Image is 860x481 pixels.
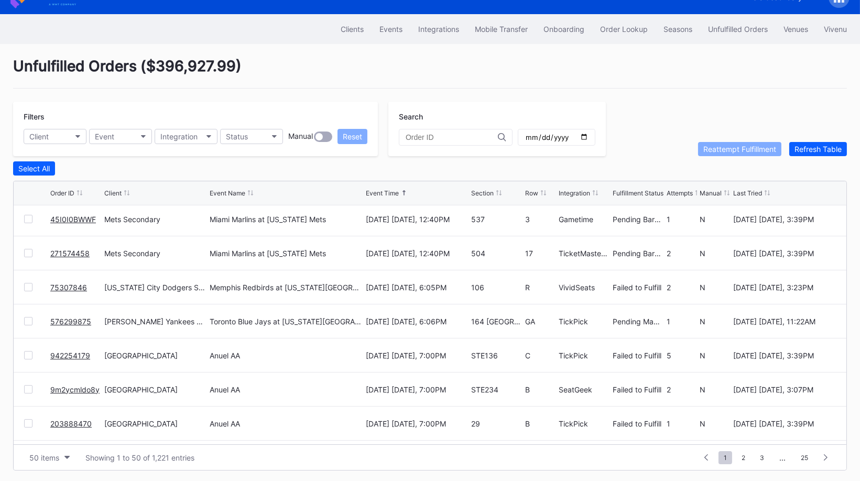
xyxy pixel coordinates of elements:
a: 203888470 [50,419,92,428]
div: Refresh Table [794,145,842,154]
a: Integrations [410,19,467,39]
button: Unfulfilled Orders [700,19,776,39]
div: Miami Marlins at [US_STATE] Mets [210,249,326,258]
div: [DATE] [DATE], 6:05PM [366,283,469,292]
div: [DATE] [DATE], 3:23PM [733,283,836,292]
div: 1 [667,419,698,428]
div: 3 [525,215,556,224]
div: [DATE] [DATE], 3:07PM [733,385,836,394]
div: Anuel AA [210,351,240,360]
button: Events [372,19,410,39]
div: 5 [667,351,698,360]
div: Integrations [418,25,459,34]
div: Fulfillment Status [613,189,663,197]
div: Event [95,132,114,141]
div: [DATE] [DATE], 7:00PM [366,385,469,394]
div: 164 [GEOGRAPHIC_DATA] [471,317,522,326]
div: 1 [667,215,698,224]
div: [DATE] [DATE], 11:22AM [733,317,836,326]
div: [DATE] [DATE], 3:39PM [733,215,836,224]
div: 504 [471,249,522,258]
div: Client [29,132,49,141]
div: [DATE] [DATE], 12:40PM [366,249,469,258]
div: R [525,283,556,292]
div: ... [771,453,793,462]
div: [DATE] [DATE], 6:06PM [366,317,469,326]
div: Integration [559,189,590,197]
div: N [700,385,731,394]
div: Miami Marlins at [US_STATE] Mets [210,215,326,224]
div: GA [525,317,556,326]
div: Gametime [559,215,610,224]
button: Client [24,129,86,144]
div: Section [471,189,494,197]
a: 576299875 [50,317,91,326]
a: Order Lookup [592,19,656,39]
button: 50 items [24,451,75,465]
div: Event Time [366,189,399,197]
div: 106 [471,283,522,292]
div: Failed to Fulfill [613,283,664,292]
div: VividSeats [559,283,610,292]
div: Integration [160,132,198,141]
button: Reset [338,129,367,144]
a: 45I0I0BWWF [50,215,96,224]
button: Venues [776,19,816,39]
a: 75307846 [50,283,87,292]
a: 271574458 [50,249,90,258]
div: Vivenu [824,25,847,34]
div: Mobile Transfer [475,25,528,34]
div: TicketMasterResale [559,249,610,258]
div: Memphis Redbirds at [US_STATE][GEOGRAPHIC_DATA] Comets [210,283,364,292]
div: [GEOGRAPHIC_DATA] [104,385,207,394]
button: Integration [155,129,217,144]
button: Clients [333,19,372,39]
a: Mobile Transfer [467,19,536,39]
div: Reset [343,132,362,141]
button: Onboarding [536,19,592,39]
div: Anuel AA [210,385,240,394]
div: Seasons [663,25,692,34]
div: 2 [667,283,698,292]
button: Reattempt Fulfillment [698,142,781,156]
div: Pending Barcode Validation [613,249,664,258]
div: [US_STATE] City Dodgers Secondary [104,283,207,292]
button: Vivenu [816,19,855,39]
div: [DATE] [DATE], 7:00PM [366,419,469,428]
div: Failed to Fulfill [613,419,664,428]
div: [DATE] [DATE], 3:39PM [733,351,836,360]
div: N [700,215,731,224]
button: Event [89,129,152,144]
div: N [700,317,731,326]
div: N [700,351,731,360]
div: [DATE] [DATE], 3:39PM [733,419,836,428]
div: Status [226,132,248,141]
a: 9m2ycmldo8y [50,385,100,394]
div: Reattempt Fulfillment [703,145,776,154]
div: B [525,385,556,394]
div: [GEOGRAPHIC_DATA] [104,351,207,360]
button: Status [220,129,283,144]
span: 25 [796,451,813,464]
div: Clients [341,25,364,34]
div: Event Name [210,189,245,197]
div: Failed to Fulfill [613,385,664,394]
div: Mets Secondary [104,215,207,224]
a: 942254179 [50,351,90,360]
div: [DATE] [DATE], 7:00PM [366,351,469,360]
div: Select All [18,164,50,173]
div: 2 [667,249,698,258]
div: Showing 1 to 50 of 1,221 entries [85,453,194,462]
button: Select All [13,161,55,176]
div: 1 [667,317,698,326]
div: 17 [525,249,556,258]
div: Client [104,189,122,197]
div: 2 [667,385,698,394]
div: Unfulfilled Orders [708,25,768,34]
div: N [700,249,731,258]
div: [DATE] [DATE], 3:39PM [733,249,836,258]
div: SeatGeek [559,385,610,394]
